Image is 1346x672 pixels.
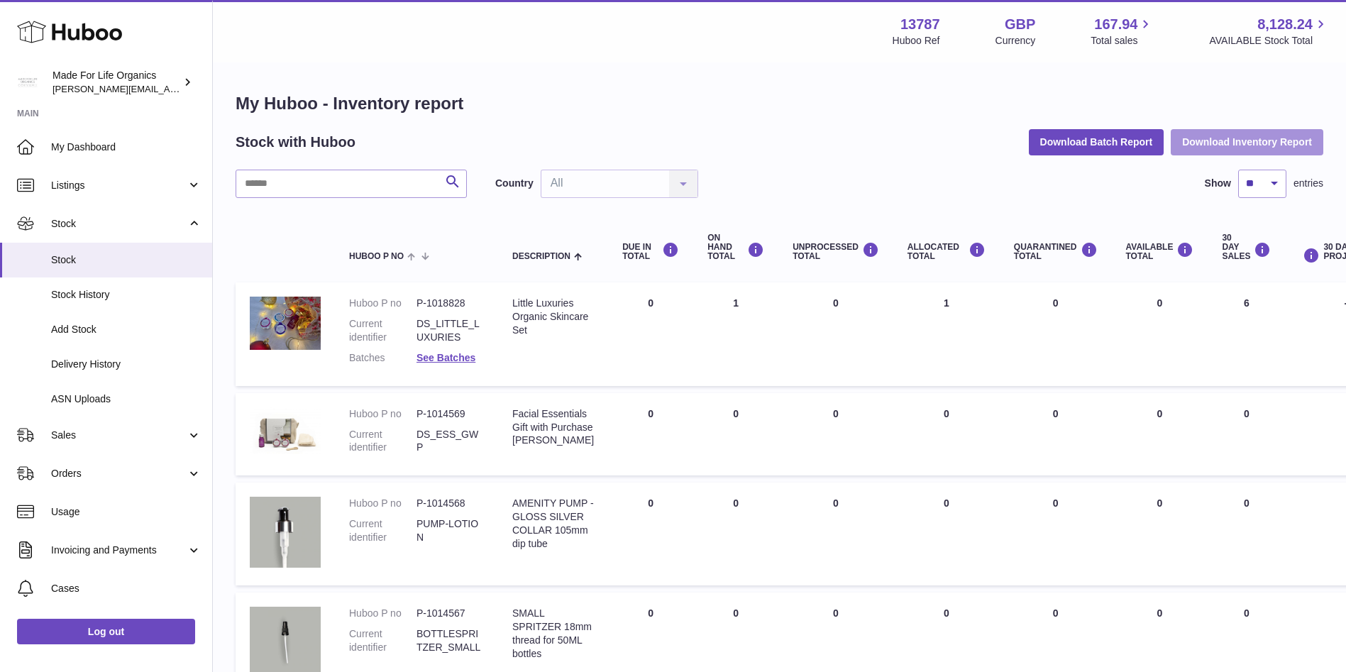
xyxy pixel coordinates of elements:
a: 167.94 Total sales [1091,15,1154,48]
a: 8,128.24 AVAILABLE Stock Total [1209,15,1329,48]
span: 8,128.24 [1257,15,1313,34]
span: entries [1293,177,1323,190]
a: See Batches [417,352,475,363]
img: geoff.winwood@madeforlifeorganics.com [17,72,38,93]
span: Delivery History [51,358,202,371]
td: 1 [893,282,1000,386]
span: 0 [1053,297,1059,309]
strong: 13787 [900,15,940,34]
td: 0 [778,483,893,585]
td: 0 [693,483,778,585]
img: product image [250,497,321,568]
span: Total sales [1091,34,1154,48]
span: Sales [51,429,187,442]
td: 0 [893,483,1000,585]
td: 0 [893,393,1000,476]
dt: Current identifier [349,627,417,654]
td: 0 [1208,483,1285,585]
span: My Dashboard [51,141,202,154]
span: Description [512,252,570,261]
div: Facial Essentials Gift with Purchase [PERSON_NAME] [512,407,594,448]
span: AVAILABLE Stock Total [1209,34,1329,48]
div: UNPROCESSED Total [793,242,879,261]
dt: Current identifier [349,317,417,344]
span: Orders [51,467,187,480]
div: SMALL SPRITZER 18mm thread for 50ML bottles [512,607,594,661]
td: 0 [1112,282,1208,386]
span: 167.94 [1094,15,1137,34]
td: 1 [693,282,778,386]
span: ASN Uploads [51,392,202,406]
span: Invoicing and Payments [51,544,187,557]
img: product image [250,407,321,455]
div: AVAILABLE Total [1126,242,1194,261]
dt: Current identifier [349,517,417,544]
dd: DS_ESS_GWP [417,428,484,455]
div: ALLOCATED Total [908,242,986,261]
span: 0 [1053,607,1059,619]
td: 0 [693,393,778,476]
span: Stock [51,253,202,267]
dt: Current identifier [349,428,417,455]
div: 30 DAY SALES [1222,233,1271,262]
span: Huboo P no [349,252,404,261]
div: QUARANTINED Total [1014,242,1098,261]
td: 0 [778,282,893,386]
div: Little Luxuries Organic Skincare Set [512,297,594,337]
dd: DS_LITTLE_LUXURIES [417,317,484,344]
label: Country [495,177,534,190]
a: Log out [17,619,195,644]
span: Usage [51,505,202,519]
img: product image [250,297,321,350]
dt: Huboo P no [349,407,417,421]
td: 0 [608,483,693,585]
td: 0 [1208,393,1285,476]
label: Show [1205,177,1231,190]
dd: P-1014568 [417,497,484,510]
div: DUE IN TOTAL [622,242,679,261]
td: 0 [1112,393,1208,476]
h1: My Huboo - Inventory report [236,92,1323,115]
dd: BOTTLESPRITZER_SMALL [417,627,484,654]
dt: Huboo P no [349,607,417,620]
dd: P-1018828 [417,297,484,310]
span: 0 [1053,408,1059,419]
span: Stock History [51,288,202,302]
div: ON HAND Total [707,233,764,262]
dd: PUMP-LOTION [417,517,484,544]
div: Huboo Ref [893,34,940,48]
div: AMENITY PUMP - GLOSS SILVER COLLAR 105mm dip tube [512,497,594,551]
button: Download Batch Report [1029,129,1164,155]
div: Currency [995,34,1036,48]
td: 0 [608,282,693,386]
td: 6 [1208,282,1285,386]
dt: Huboo P no [349,497,417,510]
span: Add Stock [51,323,202,336]
dt: Batches [349,351,417,365]
td: 0 [608,393,693,476]
dd: P-1014569 [417,407,484,421]
dd: P-1014567 [417,607,484,620]
button: Download Inventory Report [1171,129,1323,155]
span: Listings [51,179,187,192]
span: [PERSON_NAME][EMAIL_ADDRESS][PERSON_NAME][DOMAIN_NAME] [53,83,360,94]
td: 0 [1112,483,1208,585]
dt: Huboo P no [349,297,417,310]
div: Made For Life Organics [53,69,180,96]
strong: GBP [1005,15,1035,34]
h2: Stock with Huboo [236,133,355,152]
span: 0 [1053,497,1059,509]
span: Stock [51,217,187,231]
span: Cases [51,582,202,595]
td: 0 [778,393,893,476]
